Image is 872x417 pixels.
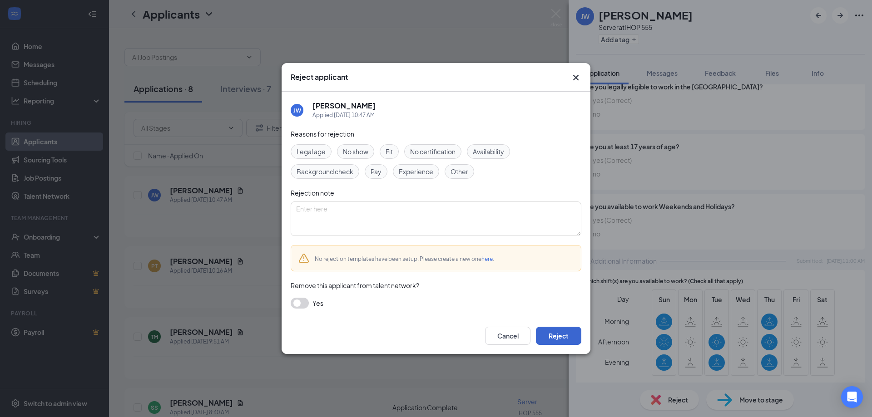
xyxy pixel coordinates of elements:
[291,189,334,197] span: Rejection note
[297,167,353,177] span: Background check
[343,147,368,157] span: No show
[291,130,354,138] span: Reasons for rejection
[570,72,581,83] svg: Cross
[399,167,433,177] span: Experience
[570,72,581,83] button: Close
[841,386,863,408] div: Open Intercom Messenger
[291,72,348,82] h3: Reject applicant
[298,253,309,264] svg: Warning
[481,255,493,262] a: here
[312,298,323,309] span: Yes
[473,147,504,157] span: Availability
[312,101,376,111] h5: [PERSON_NAME]
[297,147,326,157] span: Legal age
[386,147,393,157] span: Fit
[410,147,456,157] span: No certification
[485,327,530,345] button: Cancel
[451,167,468,177] span: Other
[536,327,581,345] button: Reject
[293,107,301,114] div: JW
[312,111,376,120] div: Applied [DATE] 10:47 AM
[315,255,494,262] span: No rejection templates have been setup. Please create a new one .
[371,167,381,177] span: Pay
[291,281,419,289] span: Remove this applicant from talent network?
